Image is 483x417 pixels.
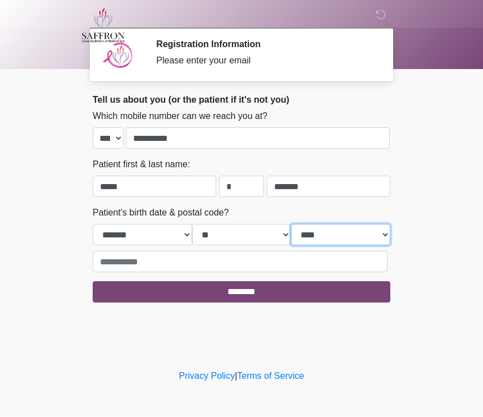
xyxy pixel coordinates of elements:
h2: Tell us about you (or the patient if it's not you) [93,95,390,106]
div: Please enter your email [156,54,373,68]
label: Patient's birth date & postal code? [93,207,229,220]
img: Agent Avatar [101,39,135,73]
label: Patient first & last name: [93,158,190,172]
a: Privacy Policy [179,372,235,381]
img: Saffron Laser Aesthetics and Medical Spa Logo [81,8,125,43]
a: Terms of Service [237,372,304,381]
label: Which mobile number can we reach you at? [93,110,267,123]
a: | [235,372,237,381]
